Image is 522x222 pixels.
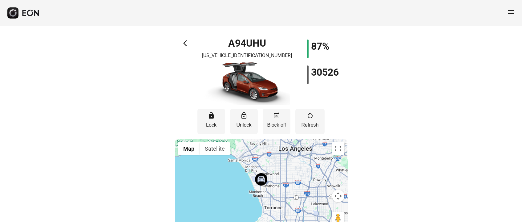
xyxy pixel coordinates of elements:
h1: 87% [311,43,330,50]
span: lock [208,112,215,119]
span: lock_open [240,112,248,119]
button: Map camera controls [332,190,344,202]
p: [US_VEHICLE_IDENTIFICATION_NUMBER] [202,52,292,59]
button: Refresh [295,109,325,134]
h1: A94UHU [228,40,266,47]
button: Unlock [230,109,258,134]
p: Unlock [233,121,255,129]
img: car [204,62,290,105]
p: Block off [266,121,287,129]
span: event_busy [273,112,280,119]
button: Show street map [178,142,200,155]
span: arrow_back_ios [183,40,191,47]
span: menu [507,8,515,16]
span: restart_alt [306,112,314,119]
button: Lock [197,109,225,134]
h1: 30526 [311,69,339,76]
button: Toggle fullscreen view [332,142,344,155]
p: Refresh [298,121,322,129]
button: Show satellite imagery [200,142,230,155]
p: Lock [200,121,222,129]
button: Block off [263,109,290,134]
